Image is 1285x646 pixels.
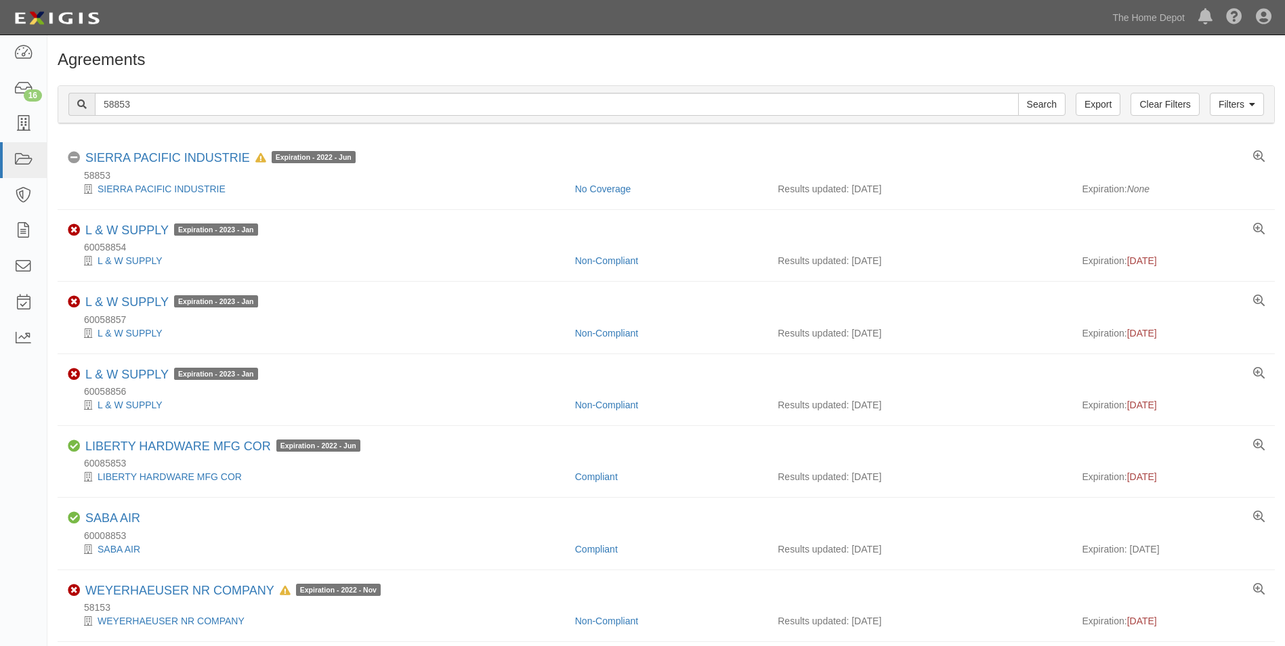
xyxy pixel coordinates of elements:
[1076,93,1120,116] a: Export
[68,296,80,308] i: Non-Compliant
[575,328,638,339] a: Non-Compliant
[778,470,1061,483] div: Results updated: [DATE]
[296,584,381,596] span: Expiration - 2022 - Nov
[85,584,381,599] div: WEYERHAEUSER NR COMPANY
[778,398,1061,412] div: Results updated: [DATE]
[10,6,104,30] img: logo-5460c22ac91f19d4615b14bd174203de0afe785f0fc80cf4dbbc73dc1793850b.png
[58,51,1275,68] h1: Agreements
[1082,326,1264,340] div: Expiration:
[85,439,360,454] div: LIBERTY HARDWARE MFG COR
[1018,93,1066,116] input: Search
[174,368,257,380] span: Expiration - 2023 - Jan
[1127,328,1157,339] span: [DATE]
[1253,151,1265,163] a: View results summary
[98,255,163,266] a: L & W SUPPLY
[85,511,140,525] a: SABA AIR
[68,529,1275,542] div: 60008853
[68,182,565,196] div: SIERRA PACIFIC INDUSTRIE
[1127,184,1150,194] em: None
[68,368,80,381] i: Non-Compliant
[68,240,1275,254] div: 60058854
[1226,9,1242,26] i: Help Center - Complianz
[98,400,163,410] a: L & W SUPPLY
[1253,511,1265,523] a: View results summary
[68,542,565,556] div: SABA AIR
[272,151,356,163] span: Expiration - 2022 - Jun
[95,93,1019,116] input: Search
[1253,295,1265,307] a: View results summary
[174,223,257,236] span: Expiration - 2023 - Jan
[1127,255,1157,266] span: [DATE]
[575,184,631,194] a: No Coverage
[68,614,565,628] div: WEYERHAEUSER NR COMPANY
[575,544,618,555] a: Compliant
[68,456,1275,470] div: 60085853
[85,295,169,309] a: L & W SUPPLY
[68,440,80,452] i: Compliant
[1253,584,1265,596] a: View results summary
[1253,223,1265,236] a: View results summary
[68,584,80,597] i: Non-Compliant
[98,544,140,555] a: SABA AIR
[1127,471,1157,482] span: [DATE]
[68,326,565,340] div: L & W SUPPLY
[1082,614,1264,628] div: Expiration:
[85,368,258,383] div: L & W SUPPLY
[1082,542,1264,556] div: Expiration: [DATE]
[1253,368,1265,380] a: View results summary
[85,584,274,597] a: WEYERHAEUSER NR COMPANY
[1082,470,1264,483] div: Expiration:
[255,154,266,163] i: In Default since 08/28/2023
[85,151,356,166] div: SIERRA PACIFIC INDUSTRIE
[1082,254,1264,267] div: Expiration:
[1131,93,1199,116] a: Clear Filters
[98,616,245,626] a: WEYERHAEUSER NR COMPANY
[575,255,638,266] a: Non-Compliant
[280,586,291,596] i: In Default since 05/12/2023
[68,224,80,236] i: Non-Compliant
[575,400,638,410] a: Non-Compliant
[778,254,1061,267] div: Results updated: [DATE]
[68,398,565,412] div: L & W SUPPLY
[85,368,169,381] a: L & W SUPPLY
[778,182,1061,196] div: Results updated: [DATE]
[575,616,638,626] a: Non-Compliant
[1210,93,1264,116] a: Filters
[1082,182,1264,196] div: Expiration:
[68,601,1275,614] div: 58153
[1127,616,1157,626] span: [DATE]
[68,169,1275,182] div: 58853
[1253,439,1265,452] a: View results summary
[68,385,1275,398] div: 60058856
[778,614,1061,628] div: Results updated: [DATE]
[276,439,360,452] span: Expiration - 2022 - Jun
[98,328,163,339] a: L & W SUPPLY
[68,152,80,164] i: No Coverage
[85,439,271,453] a: LIBERTY HARDWARE MFG COR
[575,471,618,482] a: Compliant
[778,542,1061,556] div: Results updated: [DATE]
[85,295,258,310] div: L & W SUPPLY
[85,511,140,526] div: SABA AIR
[68,313,1275,326] div: 60058857
[98,184,226,194] a: SIERRA PACIFIC INDUSTRIE
[1105,4,1192,31] a: The Home Depot
[85,223,169,237] a: L & W SUPPLY
[1127,400,1157,410] span: [DATE]
[174,295,257,307] span: Expiration - 2023 - Jan
[24,89,42,102] div: 16
[68,512,80,524] i: Compliant
[778,326,1061,340] div: Results updated: [DATE]
[85,223,258,238] div: L & W SUPPLY
[85,151,250,165] a: SIERRA PACIFIC INDUSTRIE
[68,254,565,267] div: L & W SUPPLY
[68,470,565,483] div: LIBERTY HARDWARE MFG COR
[98,471,242,482] a: LIBERTY HARDWARE MFG COR
[1082,398,1264,412] div: Expiration:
